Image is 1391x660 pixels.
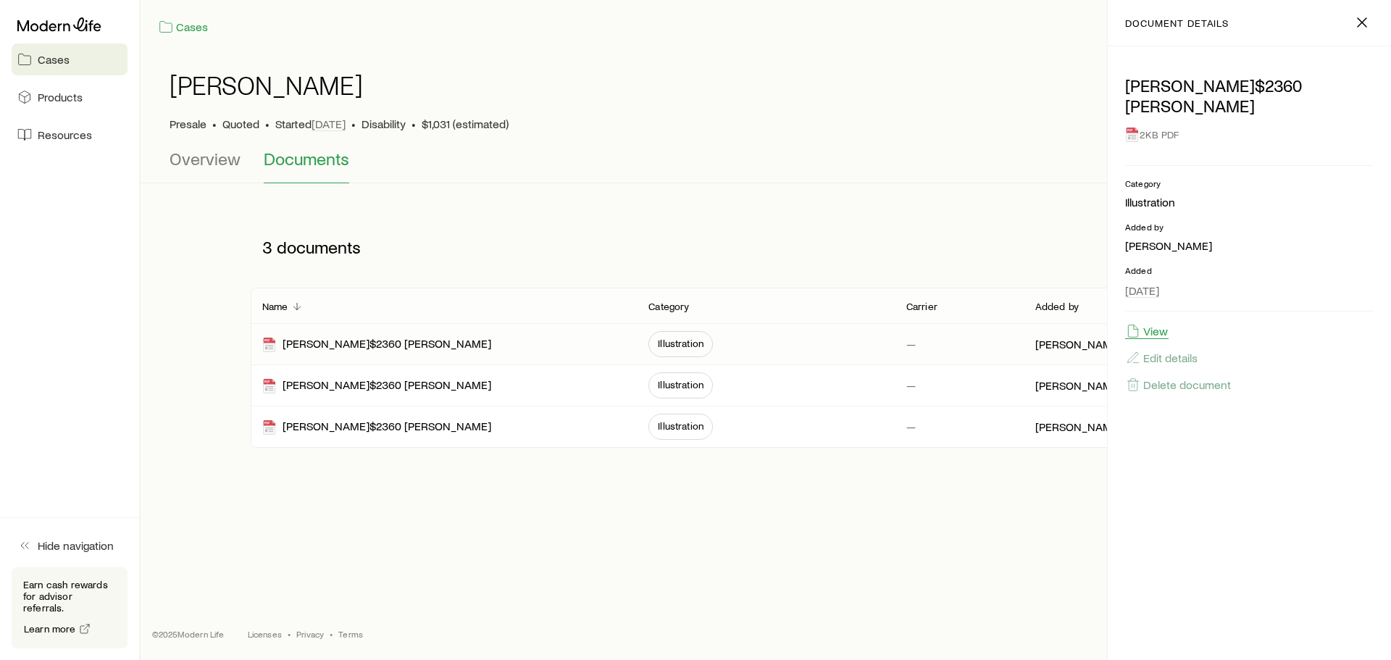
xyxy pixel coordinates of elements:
span: Overview [170,149,241,169]
p: — [906,337,916,351]
button: Edit details [1125,350,1198,366]
span: • [288,628,291,640]
span: Cases [38,52,70,67]
p: Added [1125,264,1374,276]
span: Learn more [24,624,76,634]
p: Started [275,117,346,131]
p: © 2025 Modern Life [152,628,225,640]
p: Carrier [906,301,937,312]
a: Products [12,81,128,113]
p: document details [1125,17,1229,29]
span: • [351,117,356,131]
button: Hide navigation [12,530,128,561]
span: $1,031 (estimated) [422,117,509,131]
h1: [PERSON_NAME] [170,70,363,99]
span: Illustration [658,338,703,349]
p: Category [1125,177,1374,189]
p: Category [648,301,689,312]
p: [PERSON_NAME] [1125,238,1374,253]
button: Delete document [1125,377,1232,393]
span: Quoted [222,117,259,131]
a: Cases [158,19,209,35]
a: Cases [12,43,128,75]
p: [PERSON_NAME] [1035,337,1122,351]
p: Name [262,301,288,312]
button: View [1125,323,1169,339]
p: Earn cash rewards for advisor referrals. [23,579,116,614]
p: Presale [170,117,206,131]
span: Disability [362,117,406,131]
p: Illustration [1125,195,1374,209]
span: Illustration [658,379,703,390]
div: [PERSON_NAME]$2360 [PERSON_NAME] [262,377,491,394]
span: • [212,117,217,131]
span: • [330,628,333,640]
div: [PERSON_NAME]$2360 [PERSON_NAME] [262,336,491,353]
div: Case details tabs [170,149,1362,183]
a: Privacy [296,628,324,640]
span: documents [277,237,361,257]
p: — [906,419,916,434]
span: Hide navigation [38,538,114,553]
span: Resources [38,128,92,142]
div: Earn cash rewards for advisor referrals.Learn more [12,567,128,648]
p: [PERSON_NAME] [1035,419,1122,434]
span: • [265,117,270,131]
span: Documents [264,149,349,169]
p: Added by [1125,221,1374,233]
a: Licenses [248,628,282,640]
span: [DATE] [1125,283,1159,298]
p: [PERSON_NAME] [1035,378,1122,393]
span: 3 [262,237,272,257]
p: Added by [1035,301,1079,312]
span: Illustration [658,420,703,432]
span: Products [38,90,83,104]
span: • [412,117,416,131]
a: Terms [338,628,363,640]
div: 2KB PDF [1125,122,1374,148]
div: [PERSON_NAME]$2360 [PERSON_NAME] [262,419,491,435]
p: [PERSON_NAME]$2360 [PERSON_NAME] [1125,75,1374,116]
a: Resources [12,119,128,151]
span: [DATE] [312,117,346,131]
p: — [906,378,916,393]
